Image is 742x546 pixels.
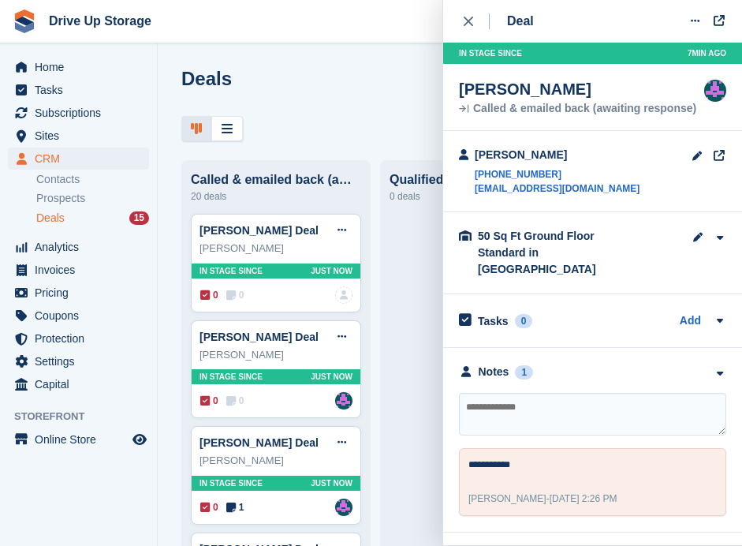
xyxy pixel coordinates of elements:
[311,265,352,277] span: Just now
[36,172,149,187] a: Contacts
[8,125,149,147] a: menu
[35,373,129,395] span: Capital
[468,493,546,504] span: [PERSON_NAME]
[8,327,149,350] a: menu
[459,47,522,59] span: In stage since
[36,211,65,226] span: Deals
[191,187,361,206] div: 20 deals
[390,173,560,187] div: Qualified: Spoken/email conversation with them
[200,288,218,302] span: 0
[129,211,149,225] div: 15
[43,8,158,34] a: Drive Up Storage
[199,477,263,489] span: In stage since
[199,453,352,469] div: [PERSON_NAME]
[13,9,36,33] img: stora-icon-8386f47178a22dfd0bd8f6a31ec36ba5ce8667c1dd55bd0f319d3a0aa187defe.svg
[335,286,352,304] img: deal-assignee-blank
[36,190,149,207] a: Prospects
[35,56,129,78] span: Home
[35,125,129,147] span: Sites
[475,147,639,163] div: [PERSON_NAME]
[199,436,319,449] a: [PERSON_NAME] Deal
[199,241,352,256] div: [PERSON_NAME]
[335,392,352,409] img: Andy
[479,364,509,380] div: Notes
[390,187,560,206] div: 0 deals
[704,80,726,102] img: Andy
[35,102,129,124] span: Subscriptions
[199,265,263,277] span: In stage since
[35,350,129,372] span: Settings
[8,56,149,78] a: menu
[8,148,149,170] a: menu
[35,282,129,304] span: Pricing
[199,347,352,363] div: [PERSON_NAME]
[688,47,726,59] span: 7MIN AGO
[475,181,639,196] a: [EMAIL_ADDRESS][DOMAIN_NAME]
[35,428,129,451] span: Online Store
[8,236,149,258] a: menu
[35,259,129,281] span: Invoices
[8,350,149,372] a: menu
[36,191,85,206] span: Prospects
[8,102,149,124] a: menu
[8,428,149,451] a: menu
[226,500,244,514] span: 1
[226,394,244,408] span: 0
[475,167,639,181] a: [PHONE_NUMBER]
[8,79,149,101] a: menu
[8,373,149,395] a: menu
[680,312,701,331] a: Add
[311,371,352,383] span: Just now
[200,394,218,408] span: 0
[515,365,533,380] div: 1
[199,331,319,343] a: [PERSON_NAME] Deal
[130,430,149,449] a: Preview store
[459,80,696,99] div: [PERSON_NAME]
[507,12,534,31] div: Deal
[35,79,129,101] span: Tasks
[200,500,218,514] span: 0
[36,210,149,226] a: Deals 15
[459,103,696,114] div: Called & emailed back (awaiting response)
[8,305,149,327] a: menu
[468,492,617,506] div: -
[515,314,533,328] div: 0
[14,409,157,424] span: Storefront
[35,327,129,350] span: Protection
[181,68,232,89] h1: Deals
[8,282,149,304] a: menu
[199,371,263,383] span: In stage since
[550,493,617,504] span: [DATE] 2:26 PM
[478,314,509,328] h2: Tasks
[478,228,636,278] div: 50 Sq Ft Ground Floor Standard in [GEOGRAPHIC_DATA]
[226,288,244,302] span: 0
[35,148,129,170] span: CRM
[35,236,129,258] span: Analytics
[35,305,129,327] span: Coupons
[191,173,361,187] div: Called & emailed back (awaiting response)
[335,499,352,516] img: Andy
[311,477,352,489] span: Just now
[199,224,319,237] a: [PERSON_NAME] Deal
[8,259,149,281] a: menu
